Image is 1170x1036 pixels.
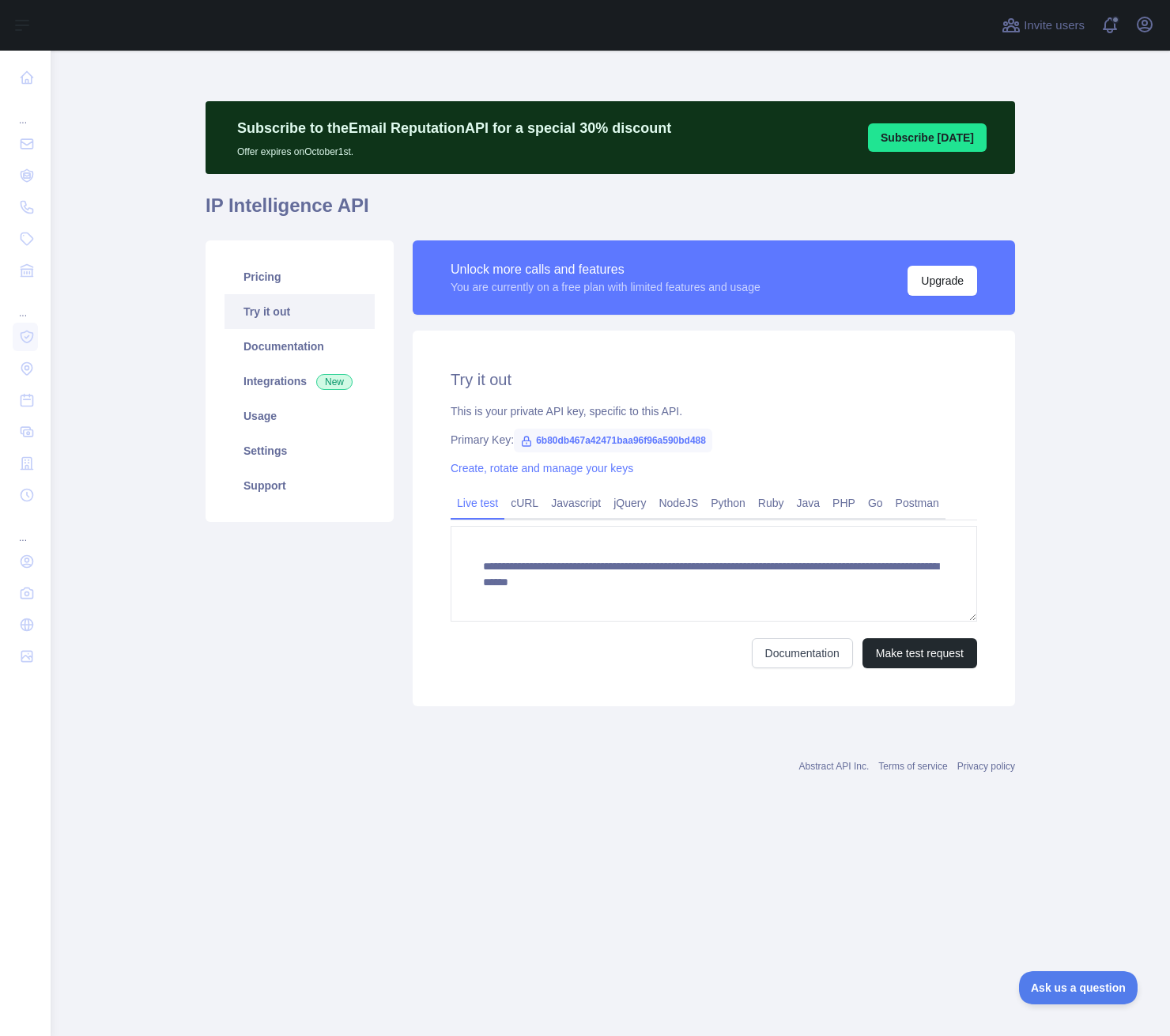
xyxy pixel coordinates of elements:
[704,490,752,516] a: Python
[752,638,853,668] a: Documentation
[316,374,353,390] span: New
[545,490,607,516] a: Javascript
[225,433,375,468] a: Settings
[514,429,712,452] span: 6b80db467a42471baa96f96a590bd488
[225,259,375,294] a: Pricing
[237,139,671,158] p: Offer expires on October 1st.
[862,490,889,516] a: Go
[1024,17,1085,35] span: Invite users
[451,260,760,279] div: Unlock more calls and features
[908,266,977,296] button: Upgrade
[225,364,375,399] a: Integrations New
[791,490,827,516] a: Java
[225,294,375,329] a: Try it out
[889,490,945,516] a: Postman
[13,95,38,127] div: ...
[225,329,375,364] a: Documentation
[1019,971,1138,1004] iframe: Toggle Customer Support
[862,638,977,668] button: Make test request
[957,761,1015,772] a: Privacy policy
[998,13,1088,38] button: Invite users
[451,432,977,448] div: Primary Key:
[451,403,977,419] div: This is your private API key, specific to this API.
[451,279,760,295] div: You are currently on a free plan with limited features and usage
[13,512,38,544] div: ...
[826,490,862,516] a: PHP
[451,369,977,391] h2: Try it out
[752,490,791,516] a: Ruby
[607,490,652,516] a: jQuery
[451,462,633,475] a: Create, rotate and manage your keys
[451,490,504,516] a: Live test
[13,288,38,319] div: ...
[799,761,870,772] a: Abstract API Inc.
[504,490,545,516] a: cURL
[206,193,1015,231] h1: IP Intelligence API
[652,490,704,516] a: NodeJS
[225,399,375,433] a: Usage
[225,468,375,503] a: Support
[878,761,947,772] a: Terms of service
[237,117,671,139] p: Subscribe to the Email Reputation API for a special 30 % discount
[868,123,987,152] button: Subscribe [DATE]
